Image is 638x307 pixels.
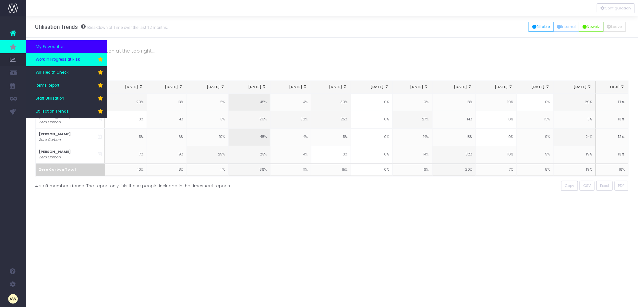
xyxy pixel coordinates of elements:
[8,294,18,304] img: images/default_profile_image.png
[392,129,432,146] td: 14%
[311,146,351,164] td: 0%
[517,164,554,177] td: 8%
[351,146,392,164] td: 0%
[553,22,580,32] button: Internal
[228,93,270,111] td: 45%
[39,132,71,137] strong: [PERSON_NAME]
[39,149,71,154] strong: [PERSON_NAME]
[147,164,187,177] td: 8%
[603,22,626,32] button: Leave
[147,146,187,164] td: 9%
[476,93,517,111] td: 19%
[618,183,625,189] span: PDF
[517,146,554,164] td: 9%
[228,129,270,146] td: 48%
[553,93,596,111] td: 29%
[228,81,270,93] th: Dec 24: activate to sort column ascending
[396,84,429,90] div: [DATE]
[228,164,270,177] td: 36%
[270,129,311,146] td: 4%
[476,164,517,177] td: 7%
[432,146,476,164] td: 32%
[311,93,351,111] td: 30%
[553,146,596,164] td: 19%
[476,111,517,129] td: 0%
[105,111,147,129] td: 0%
[35,24,168,30] h3: Utilisation Trends
[392,146,432,164] td: 14%
[476,129,517,146] td: 0%
[392,93,432,111] td: 9%
[109,84,143,90] div: [DATE]
[432,93,476,111] td: 18%
[105,93,147,111] td: 29%
[553,129,596,146] td: 24%
[565,183,574,189] span: Copy
[596,129,628,146] td: 12%
[39,137,61,142] i: Zero Carbon
[105,129,147,146] td: 5%
[311,111,351,129] td: 25%
[228,146,270,164] td: 23%
[355,84,389,90] div: [DATE]
[86,24,168,30] small: Breakdown of Time over the last 12 months.
[36,43,65,50] span: My Favourites
[580,181,595,191] button: CSV
[392,81,432,93] th: Apr 25: activate to sort column ascending
[392,111,432,129] td: 27%
[432,111,476,129] td: 14%
[270,164,311,177] td: 11%
[187,111,228,129] td: 3%
[232,84,267,90] div: [DATE]
[147,81,187,93] th: Oct 24: activate to sort column ascending
[436,84,472,90] div: [DATE]
[520,84,550,90] div: [DATE]
[270,111,311,129] td: 30%
[600,183,609,189] span: Excel
[270,93,311,111] td: 4%
[39,120,61,125] i: Zero Carbon
[190,84,225,90] div: [DATE]
[596,164,628,177] td: 16%
[36,96,64,102] span: Staff Utilisation
[596,181,613,191] button: Excel
[517,93,554,111] td: 0%
[187,81,228,93] th: Nov 24: activate to sort column ascending
[270,81,311,93] th: Jan 25: activate to sort column ascending
[596,111,628,129] td: 13%
[553,81,596,93] th: Aug 25: activate to sort column ascending
[26,53,107,66] a: Work In Progress at Risk
[187,164,228,177] td: 11%
[529,22,554,32] button: Billable
[553,111,596,129] td: 5%
[26,92,107,105] a: Staff Utilisation
[36,70,68,76] span: WIP Health Check
[228,111,270,129] td: 29%
[597,3,635,13] button: Configuration
[583,183,591,189] span: CSV
[147,129,187,146] td: 6%
[36,83,59,89] span: Items Report
[476,146,517,164] td: 10%
[105,164,147,177] td: 10%
[39,155,61,160] i: Zero Carbon
[432,164,476,177] td: 20%
[35,47,629,55] p: To begin, click a work type button at the top right...
[351,164,392,177] td: 0%
[270,146,311,164] td: 4%
[553,164,596,177] td: 19%
[26,105,107,118] a: Utilisation Trends
[579,22,604,32] button: Newbiz
[35,181,327,189] div: 4 staff members found. The report only lists those people included in the timesheet reports.
[599,84,625,90] div: Total
[351,81,392,93] th: Mar 25: activate to sort column ascending
[187,93,228,111] td: 5%
[392,164,432,177] td: 16%
[517,129,554,146] td: 9%
[26,66,107,79] a: WIP Health Check
[311,129,351,146] td: 5%
[615,181,629,191] button: PDF
[517,111,554,129] td: 15%
[36,164,105,177] th: Zero Carbon Total
[187,146,228,164] td: 29%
